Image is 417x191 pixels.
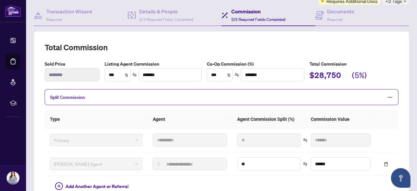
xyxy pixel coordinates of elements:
[46,17,62,22] span: Required
[303,162,308,166] span: swap
[45,110,148,128] th: Type
[384,162,388,167] span: delete
[7,172,19,184] img: Profile Icon
[50,94,85,100] span: Split Commission
[327,17,343,22] span: Required
[45,42,398,53] h2: Total Commission
[46,8,92,15] h4: Transaction Wizard
[309,60,398,68] h5: Total Commission
[232,110,306,128] th: Agent Commission Split (%)
[54,135,138,145] span: Primary
[306,110,376,128] th: Commission Value
[105,60,202,68] label: Listing Agent Commission
[54,159,138,169] span: RAHR Agent
[148,110,232,128] th: Agent
[65,183,129,190] span: Add Another Agent or Referral
[207,60,304,68] label: Co-Op Commission (%)
[352,70,367,82] h2: (5%)
[231,8,285,15] h4: Commission
[387,94,393,100] span: minus
[231,17,285,22] span: 2/2 Required Fields Completed
[309,70,341,82] h2: $28,750
[45,89,398,105] div: Split Commission
[139,17,193,22] span: 3/3 Required Fields Completed
[391,168,410,188] button: Open asap
[303,138,308,142] span: swap
[55,182,63,190] span: plus-circle
[139,8,193,15] h4: Details & People
[132,72,137,77] span: swap
[327,8,354,15] h4: Documents
[5,5,21,17] img: logo
[45,60,99,68] label: Sold Price
[235,72,239,77] span: swap
[157,162,161,166] img: search_icon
